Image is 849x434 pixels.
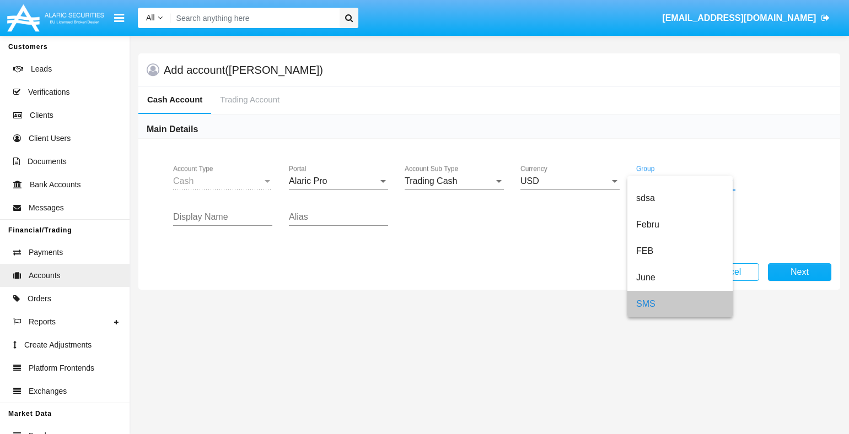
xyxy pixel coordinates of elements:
[146,13,155,22] span: All
[29,362,94,374] span: Platform Frontends
[30,179,81,191] span: Bank Accounts
[173,176,194,186] span: Cash
[24,339,92,351] span: Create Adjustments
[662,13,816,23] span: [EMAIL_ADDRESS][DOMAIN_NAME]
[28,293,51,305] span: Orders
[28,156,67,167] span: Documents
[6,2,106,34] img: Logo image
[29,247,63,258] span: Payments
[520,176,539,186] span: USD
[171,8,336,28] input: Search
[138,12,171,24] a: All
[696,263,759,281] button: Cancel
[657,3,835,34] a: [EMAIL_ADDRESS][DOMAIN_NAME]
[147,123,198,135] h6: Main Details
[29,270,61,281] span: Accounts
[405,176,457,186] span: Trading Cash
[636,176,655,186] span: SMS
[28,86,69,98] span: Verifications
[30,110,53,121] span: Clients
[164,66,323,74] h5: Add account ([PERSON_NAME])
[29,133,71,144] span: Client Users
[289,176,327,186] span: Alaric Pro
[29,202,64,214] span: Messages
[29,386,67,397] span: Exchanges
[31,63,52,75] span: Leads
[29,316,56,328] span: Reports
[768,263,831,281] button: Next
